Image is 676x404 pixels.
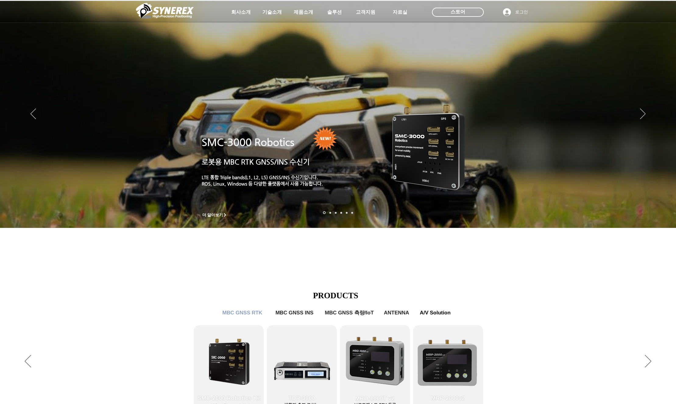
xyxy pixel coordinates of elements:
[222,310,262,316] span: MBC GNSS RTK
[329,212,331,214] a: 드론 8 - SMC 2000
[226,6,256,18] a: 회사소개
[384,310,409,316] span: ANTENNA
[431,395,465,402] span: MRP-2000v2
[294,9,313,16] span: 제품소개
[321,211,355,214] nav: 슬라이드
[202,136,294,148] a: SMC-3000 Robotics
[645,355,651,368] button: 다음
[202,212,223,218] span: 더 알아보기
[351,212,353,214] a: 정밀농업
[25,355,31,368] button: 이전
[513,9,530,15] span: 로그인
[272,307,317,319] a: MBC GNSS INS
[325,309,374,316] span: MBC GNSS 측량/IoT
[499,6,532,18] button: 로그인
[346,212,348,214] a: 로봇
[200,211,230,219] a: 더 알아보기
[416,307,455,319] a: A/V Solution
[313,291,359,300] span: PRODUCTS
[231,9,251,16] span: 회사소개
[640,108,646,120] button: 다음
[202,175,318,180] a: LTE 통합 Triple bands(L1, L2, L5) GNSS/INS 수신기입니다.
[323,211,326,214] a: 로봇- SMC 2000
[327,9,342,16] span: 솔루션
[393,9,407,16] span: 자료실
[218,307,267,319] a: MBC GNSS RTK
[432,8,484,17] div: 스토어
[420,310,451,316] span: A/V Solution
[319,6,350,18] a: 솔루션
[340,212,342,214] a: 자율주행
[385,6,415,18] a: 자료실
[202,181,323,186] a: ROS, Linux, Windows 등 다양한 플랫폼에서 사용 가능합니다.
[288,6,319,18] a: 제품소개
[335,212,337,214] a: 측량 IoT
[198,395,261,402] span: SMC-2000 Robotics Kit
[275,310,313,316] span: MBC GNSS INS
[262,9,282,16] span: 기술소개
[384,95,474,197] img: KakaoTalk_20241224_155801212.png
[355,395,395,402] span: MRD-1000T v2
[381,307,412,319] a: ANTENNA
[350,6,381,18] a: 고객지원
[288,395,315,402] span: TDR-3000
[257,6,287,18] a: 기술소개
[356,9,375,16] span: 고객지원
[136,2,194,20] img: 씨너렉스_White_simbol_대지 1.png
[30,108,36,120] button: 이전
[320,307,378,319] a: MBC GNSS 측량/IoT
[451,9,465,15] span: 스토어
[202,158,310,166] a: 로봇용 MBC RTK GNSS/INS 수신기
